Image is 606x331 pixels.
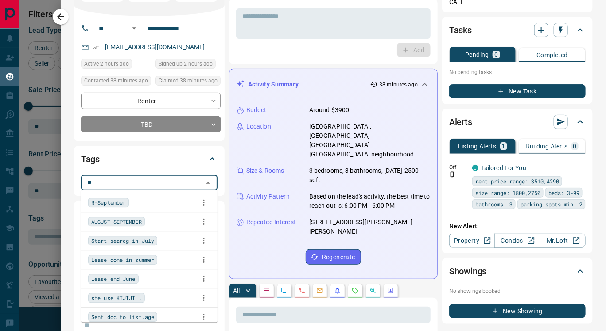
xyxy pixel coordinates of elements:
svg: Notes [263,287,270,294]
button: New Task [449,84,586,98]
h2: Tasks [449,23,472,37]
svg: Opportunities [369,287,377,294]
div: Mon Aug 18 2025 [155,76,221,88]
h2: Showings [449,264,487,278]
p: No pending tasks [449,66,586,79]
span: lease end June [91,274,136,283]
p: Building Alerts [526,143,568,149]
p: Repeated Interest [246,218,296,227]
div: condos.ca [472,165,478,171]
p: Around $3900 [309,105,350,115]
span: Active 2 hours ago [84,59,129,68]
span: beds: 3-99 [548,188,579,197]
p: Activity Pattern [246,192,290,201]
p: Off [449,164,467,171]
span: Contacted 38 minutes ago [84,76,148,85]
p: Listing Alerts [458,143,497,149]
h2: Tags [81,152,100,166]
a: Tailored For You [481,164,526,171]
div: Mon Aug 18 2025 [81,76,151,88]
svg: Calls [299,287,306,294]
p: All [233,288,240,294]
a: [EMAIL_ADDRESS][DOMAIN_NAME] [105,43,205,51]
span: bathrooms: 3 [475,200,513,209]
a: Condos [494,234,540,248]
p: Location [246,122,271,131]
svg: Requests [352,287,359,294]
p: 1 [502,143,505,149]
span: R-September [91,198,126,207]
span: she use KIJIJI . [91,293,142,302]
div: Alerts [449,111,586,132]
span: Signed up 2 hours ago [159,59,213,68]
p: Based on the lead's activity, the best time to reach out is: 6:00 PM - 6:00 PM [309,192,430,210]
span: rent price range: 3510,4290 [475,177,559,186]
p: Completed [536,52,568,58]
span: AUGUST-SEPTEMBER [91,217,142,226]
div: Mon Aug 18 2025 [81,59,151,71]
p: No showings booked [449,287,586,295]
h2: Alerts [449,115,472,129]
p: [STREET_ADDRESS][PERSON_NAME][PERSON_NAME] [309,218,430,236]
button: Open [129,23,140,34]
span: Claimed 38 minutes ago [159,76,218,85]
div: Mon Aug 18 2025 [155,59,221,71]
a: Mr.Loft [540,234,586,248]
p: Pending [465,51,489,58]
p: 0 [573,143,577,149]
button: New Showing [449,304,586,318]
span: size range: 1800,2750 [475,188,540,197]
p: Size & Rooms [246,166,284,175]
a: Property [449,234,495,248]
span: Sent doc to list.age [91,312,154,321]
p: Activity Summary [248,80,299,89]
svg: Push Notification Only [449,171,455,178]
p: Budget [246,105,267,115]
p: [GEOGRAPHIC_DATA], [GEOGRAPHIC_DATA] - [GEOGRAPHIC_DATA]-[GEOGRAPHIC_DATA] neighbourhood [309,122,430,159]
svg: Agent Actions [387,287,394,294]
svg: Lead Browsing Activity [281,287,288,294]
button: Close [202,177,214,189]
p: 3 bedrooms, 3 bathrooms, [DATE]-2500 sqft [309,166,430,185]
p: New Alert: [449,222,586,231]
div: Activity Summary38 minutes ago [237,76,430,93]
svg: Listing Alerts [334,287,341,294]
div: Tags [81,148,218,170]
span: parking spots min: 2 [521,200,583,209]
svg: Emails [316,287,323,294]
span: Start searcg in July [91,236,154,245]
div: TBD [81,116,221,132]
svg: Email Verified [93,44,99,51]
span: Lease done in summer [91,255,154,264]
div: Tasks [449,19,586,41]
p: 38 minutes ago [379,81,418,89]
div: Showings [449,261,586,282]
p: 0 [494,51,498,58]
div: Renter [81,93,221,109]
button: Regenerate [306,249,361,265]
